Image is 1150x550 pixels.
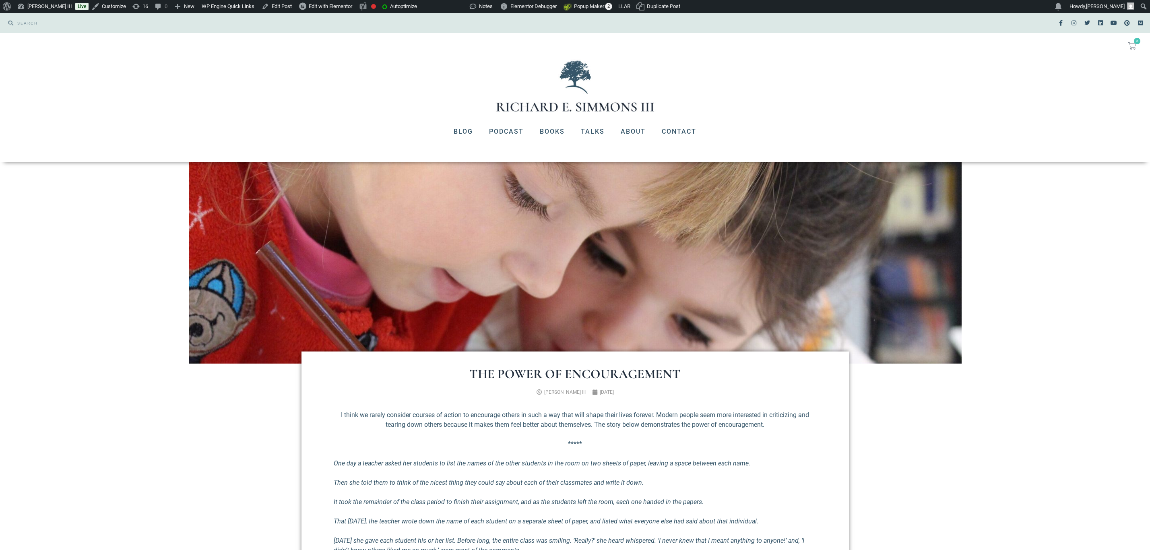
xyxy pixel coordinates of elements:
[446,121,481,142] a: Blog
[13,17,571,29] input: SEARCH
[654,121,704,142] a: Contact
[544,389,586,395] span: [PERSON_NAME] III
[532,121,573,142] a: Books
[600,389,614,395] time: [DATE]
[334,517,758,525] em: That [DATE], the teacher wrote down the name of each student on a separate sheet of paper, and li...
[592,389,614,396] a: [DATE]
[424,2,469,11] img: Views over 48 hours. Click for more Jetpack Stats.
[573,121,613,142] a: Talks
[334,498,704,506] em: It took the remainder of the class period to finish their assignment, and as the students left th...
[309,3,352,9] span: Edit with Elementor
[75,3,89,10] a: Live
[334,459,750,467] em: One day a teacher asked her students to list the names of the other students in the room on two s...
[605,3,612,10] span: 2
[334,368,817,380] h1: The Power of Encouragement
[371,4,376,9] div: Focus keyphrase not set
[613,121,654,142] a: About
[334,479,644,486] em: Then she told them to think of the nicest thing they could say about each of their classmates and...
[334,410,817,430] p: I think we rarely consider courses of action to encourage others in such a way that will shape th...
[1134,38,1140,44] span: 0
[1119,37,1146,55] a: 0
[481,121,532,142] a: Podcast
[1086,3,1125,9] span: [PERSON_NAME]
[189,162,962,364] img: merry-christmas-1093758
